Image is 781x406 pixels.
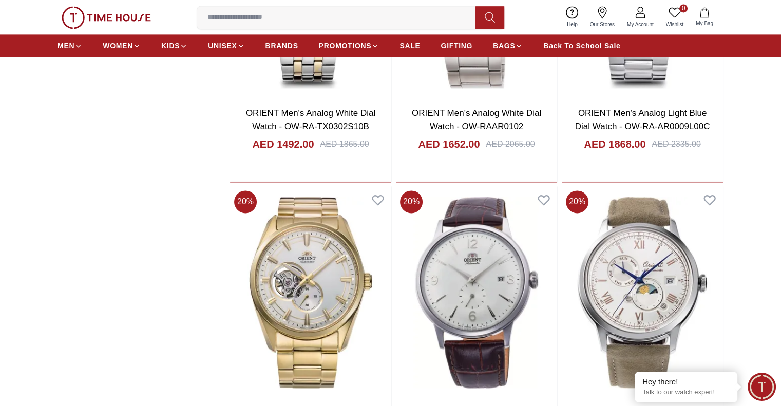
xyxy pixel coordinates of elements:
[660,4,690,30] a: 0Wishlist
[208,36,244,55] a: UNISEX
[441,41,472,51] span: GIFTING
[623,21,658,28] span: My Account
[58,41,74,51] span: MEN
[543,41,620,51] span: Back To School Sale
[543,36,620,55] a: Back To School Sale
[234,190,257,213] span: 20 %
[208,41,237,51] span: UNISEX
[563,21,582,28] span: Help
[652,138,700,150] div: AED 2335.00
[486,138,535,150] div: AED 2065.00
[62,6,151,29] img: ...
[690,5,719,29] button: My Bag
[103,41,133,51] span: WOMEN
[584,4,621,30] a: Our Stores
[265,41,298,51] span: BRANDS
[265,36,298,55] a: BRANDS
[320,138,369,150] div: AED 1865.00
[584,137,645,151] h4: AED 1868.00
[230,186,391,398] img: ORIENT Men's Analog White Dial Watch - OW-RA-AR0007S00C
[493,36,523,55] a: BAGS
[493,41,515,51] span: BAGS
[748,373,776,401] div: Chat Widget
[400,190,423,213] span: 20 %
[642,388,730,397] p: Talk to our watch expert!
[586,21,619,28] span: Our Stores
[561,4,584,30] a: Help
[396,186,557,398] img: ORIENT Men's Analog White Dial Watch - OW-RAAP0002
[562,186,723,398] img: ORIENT Men's Analog White Dial Watch - OW-RA-AK0808S30B
[161,36,187,55] a: KIDS
[319,41,372,51] span: PROMOTIONS
[58,36,82,55] a: MEN
[575,108,710,131] a: ORIENT Men's Analog Light Blue Dial Watch - OW-RA-AR0009L00C
[441,36,472,55] a: GIFTING
[418,137,480,151] h4: AED 1652.00
[161,41,180,51] span: KIDS
[566,190,588,213] span: 20 %
[399,41,420,51] span: SALE
[246,108,375,131] a: ORIENT Men's Analog White Dial Watch - OW-RA-TX0302S10B
[662,21,688,28] span: Wishlist
[103,36,141,55] a: WOMEN
[692,20,717,27] span: My Bag
[399,36,420,55] a: SALE
[679,4,688,12] span: 0
[319,36,379,55] a: PROMOTIONS
[642,377,730,387] div: Hey there!
[412,108,541,131] a: ORIENT Men's Analog White Dial Watch - OW-RAAR0102
[252,137,314,151] h4: AED 1492.00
